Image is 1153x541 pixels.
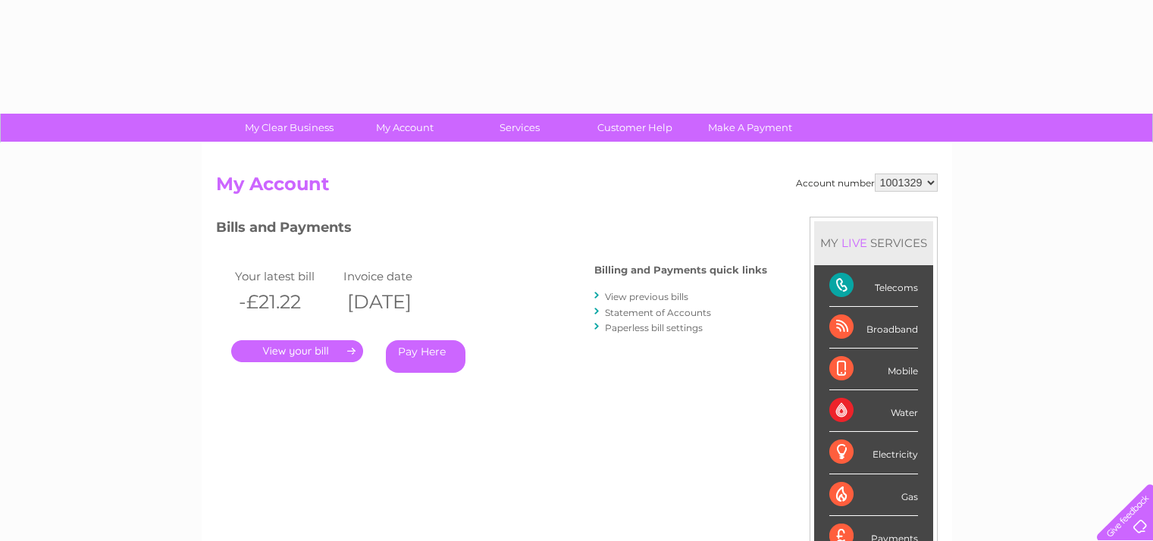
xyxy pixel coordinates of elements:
a: Make A Payment [688,114,813,142]
a: Paperless bill settings [605,322,703,333]
th: [DATE] [340,286,449,317]
div: Electricity [829,432,918,474]
a: Services [457,114,582,142]
h2: My Account [216,174,938,202]
a: My Clear Business [227,114,352,142]
a: . [231,340,363,362]
div: Broadband [829,307,918,349]
a: Statement of Accounts [605,307,711,318]
td: Your latest bill [231,266,340,286]
a: Customer Help [572,114,697,142]
div: Account number [796,174,938,192]
td: Invoice date [340,266,449,286]
div: Gas [829,474,918,516]
a: Pay Here [386,340,465,373]
h4: Billing and Payments quick links [594,264,767,276]
th: -£21.22 [231,286,340,317]
div: Mobile [829,349,918,390]
h3: Bills and Payments [216,217,767,243]
div: MY SERVICES [814,221,933,264]
a: My Account [342,114,467,142]
a: View previous bills [605,291,688,302]
div: Water [829,390,918,432]
div: Telecoms [829,265,918,307]
div: LIVE [838,236,870,250]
